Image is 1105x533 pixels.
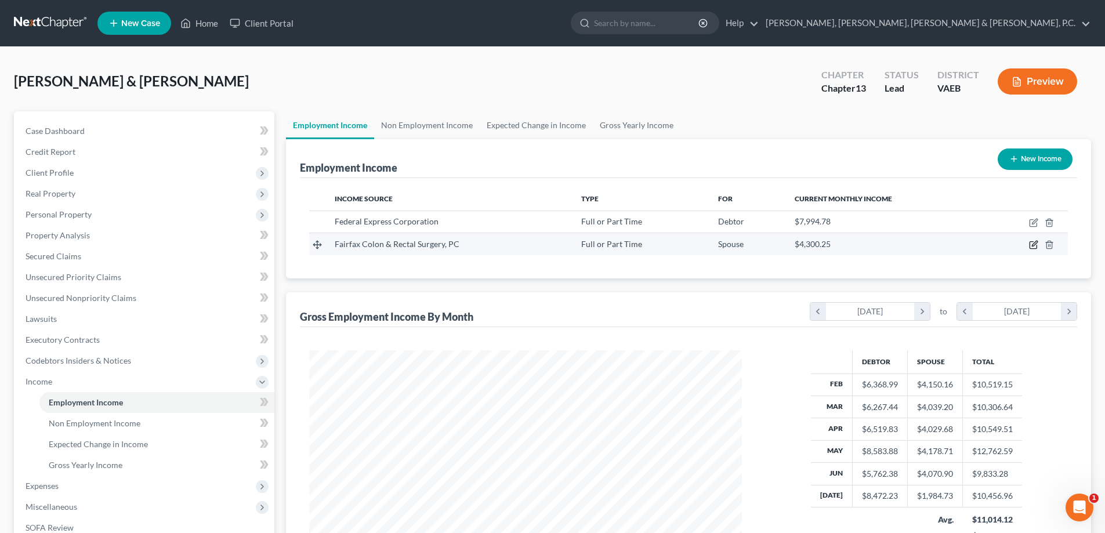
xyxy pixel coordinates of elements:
[795,239,831,249] span: $4,300.25
[917,468,953,480] div: $4,070.90
[26,314,57,324] span: Lawsuits
[26,126,85,136] span: Case Dashboard
[26,168,74,177] span: Client Profile
[335,194,393,203] span: Income Source
[718,216,744,226] span: Debtor
[39,455,274,476] a: Gross Yearly Income
[581,239,642,249] span: Full or Part Time
[581,194,599,203] span: Type
[16,246,274,267] a: Secured Claims
[1066,494,1093,521] iframe: Intercom live chat
[581,216,642,226] span: Full or Part Time
[26,188,75,198] span: Real Property
[480,111,593,139] a: Expected Change in Income
[885,68,919,82] div: Status
[16,121,274,142] a: Case Dashboard
[821,68,866,82] div: Chapter
[885,82,919,95] div: Lead
[26,147,75,157] span: Credit Report
[937,82,979,95] div: VAEB
[862,445,898,457] div: $8,583.88
[374,111,480,139] a: Non Employment Income
[335,216,439,226] span: Federal Express Corporation
[917,490,953,502] div: $1,984.73
[917,423,953,435] div: $4,029.68
[937,68,979,82] div: District
[940,306,947,317] span: to
[853,350,908,374] th: Debtor
[26,209,92,219] span: Personal Property
[26,251,81,261] span: Secured Claims
[811,485,853,507] th: [DATE]
[821,82,866,95] div: Chapter
[917,445,953,457] div: $4,178.71
[998,68,1077,95] button: Preview
[175,13,224,34] a: Home
[718,239,744,249] span: Spouse
[972,514,1013,525] div: $11,014.12
[49,397,123,407] span: Employment Income
[917,379,953,390] div: $4,150.16
[973,303,1061,320] div: [DATE]
[862,423,898,435] div: $6,519.83
[49,460,122,470] span: Gross Yearly Income
[811,396,853,418] th: Mar
[16,225,274,246] a: Property Analysis
[26,376,52,386] span: Income
[917,401,953,413] div: $4,039.20
[917,514,954,525] div: Avg.
[26,230,90,240] span: Property Analysis
[811,440,853,462] th: May
[862,401,898,413] div: $6,267.44
[963,396,1023,418] td: $10,306.64
[862,379,898,390] div: $6,368.99
[594,12,700,34] input: Search by name...
[811,463,853,485] th: Jun
[14,72,249,89] span: [PERSON_NAME] & [PERSON_NAME]
[224,13,299,34] a: Client Portal
[998,148,1073,170] button: New Income
[963,374,1023,396] td: $10,519.15
[26,523,74,532] span: SOFA Review
[856,82,866,93] span: 13
[718,194,733,203] span: For
[1061,303,1077,320] i: chevron_right
[300,161,397,175] div: Employment Income
[286,111,374,139] a: Employment Income
[39,413,274,434] a: Non Employment Income
[810,303,826,320] i: chevron_left
[760,13,1090,34] a: [PERSON_NAME], [PERSON_NAME], [PERSON_NAME] & [PERSON_NAME], P.C.
[862,468,898,480] div: $5,762.38
[26,502,77,512] span: Miscellaneous
[16,329,274,350] a: Executory Contracts
[26,335,100,345] span: Executory Contracts
[593,111,680,139] a: Gross Yearly Income
[16,142,274,162] a: Credit Report
[16,309,274,329] a: Lawsuits
[26,293,136,303] span: Unsecured Nonpriority Claims
[39,434,274,455] a: Expected Change in Income
[26,356,131,365] span: Codebtors Insiders & Notices
[795,194,892,203] span: Current Monthly Income
[49,418,140,428] span: Non Employment Income
[811,374,853,396] th: Feb
[914,303,930,320] i: chevron_right
[811,418,853,440] th: Apr
[908,350,963,374] th: Spouse
[335,239,459,249] span: Fairfax Colon & Rectal Surgery, PC
[963,463,1023,485] td: $9,833.28
[795,216,831,226] span: $7,994.78
[826,303,915,320] div: [DATE]
[963,440,1023,462] td: $12,762.59
[39,392,274,413] a: Employment Income
[963,485,1023,507] td: $10,456.96
[1089,494,1099,503] span: 1
[121,19,160,28] span: New Case
[862,490,898,502] div: $8,472.23
[26,481,59,491] span: Expenses
[957,303,973,320] i: chevron_left
[16,267,274,288] a: Unsecured Priority Claims
[16,288,274,309] a: Unsecured Nonpriority Claims
[720,13,759,34] a: Help
[49,439,148,449] span: Expected Change in Income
